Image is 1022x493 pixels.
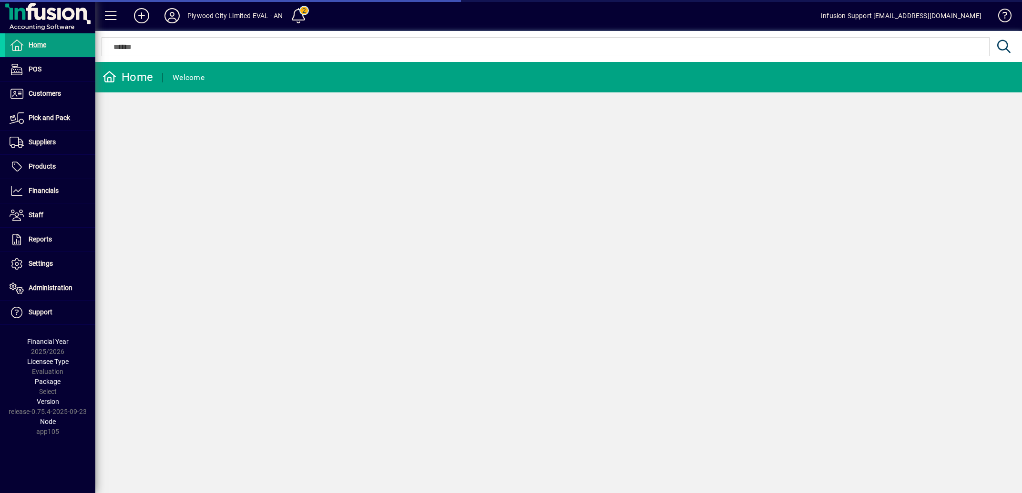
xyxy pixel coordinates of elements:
[5,276,95,300] a: Administration
[29,65,41,73] span: POS
[5,203,95,227] a: Staff
[40,418,56,425] span: Node
[5,58,95,81] a: POS
[29,90,61,97] span: Customers
[29,235,52,243] span: Reports
[29,187,59,194] span: Financials
[5,301,95,324] a: Support
[29,41,46,49] span: Home
[5,228,95,252] a: Reports
[991,2,1010,33] a: Knowledge Base
[29,308,52,316] span: Support
[29,114,70,121] span: Pick and Pack
[37,398,59,405] span: Version
[27,358,69,365] span: Licensee Type
[5,155,95,179] a: Products
[27,338,69,345] span: Financial Year
[5,131,95,154] a: Suppliers
[102,70,153,85] div: Home
[29,162,56,170] span: Products
[29,260,53,267] span: Settings
[29,138,56,146] span: Suppliers
[173,70,204,85] div: Welcome
[187,8,283,23] div: Plywood City Limited EVAL - AN
[126,7,157,24] button: Add
[5,179,95,203] a: Financials
[5,82,95,106] a: Customers
[157,7,187,24] button: Profile
[821,8,981,23] div: Infusion Support [EMAIL_ADDRESS][DOMAIN_NAME]
[29,211,43,219] span: Staff
[5,106,95,130] a: Pick and Pack
[29,284,72,292] span: Administration
[5,252,95,276] a: Settings
[35,378,61,385] span: Package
